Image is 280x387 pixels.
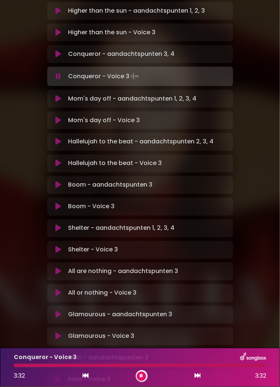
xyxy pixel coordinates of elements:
p: Higher than the sun - Voice 3 [68,28,155,37]
img: songbox-logo-white.png [240,353,266,362]
p: Mom's day off - aandachtspunten 1, 2, 3, 4 [68,94,196,103]
p: Hallelujah to the beat - aandachtspunten 2, 3, 4 [68,137,213,146]
p: Glamourous - aandachtspunten 3 [68,310,172,319]
p: Glamourous - Voice 3 [68,332,134,341]
p: All are nothing - aandachtspunten 3 [68,267,178,276]
p: Boom - Voice 3 [68,202,115,211]
p: All or nothing - Voice 3 [68,289,136,298]
p: Shelter - aandachtspunten 1, 2, 3, 4 [68,224,174,233]
p: Mom's day off - Voice 3 [68,116,140,125]
p: Boom - aandachtspunten 3 [68,181,152,190]
span: 3:32 [14,372,25,380]
p: Conqueror - Voice 3 [68,71,140,82]
p: Conqueror - aandachtspunten 3, 4 [68,50,174,58]
p: Shelter - Voice 3 [68,245,118,254]
p: Higher than the sun - aandachtspunten 1, 2, 3 [68,6,205,15]
span: 3:32 [255,372,266,381]
p: Conqueror - Voice 3 [14,353,77,362]
p: Hallelujah to the beat - Voice 3 [68,159,162,168]
img: waveform4.gif [129,71,140,82]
